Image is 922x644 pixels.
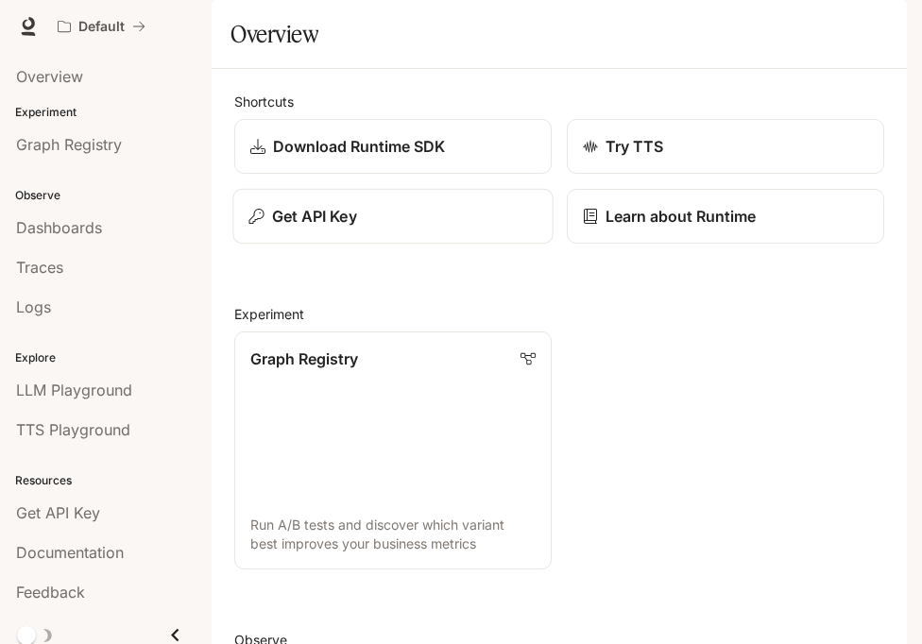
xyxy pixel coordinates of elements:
[250,347,358,370] p: Graph Registry
[273,135,445,158] p: Download Runtime SDK
[567,119,884,174] a: Try TTS
[606,135,663,158] p: Try TTS
[230,15,318,53] h1: Overview
[232,189,553,245] button: Get API Key
[234,119,552,174] a: Download Runtime SDK
[49,8,154,45] button: All workspaces
[250,516,536,553] p: Run A/B tests and discover which variant best improves your business metrics
[78,19,125,35] p: Default
[606,205,756,228] p: Learn about Runtime
[234,331,552,569] a: Graph RegistryRun A/B tests and discover which variant best improves your business metrics
[567,189,884,244] a: Learn about Runtime
[234,92,884,111] h2: Shortcuts
[234,304,884,324] h2: Experiment
[272,205,357,228] p: Get API Key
